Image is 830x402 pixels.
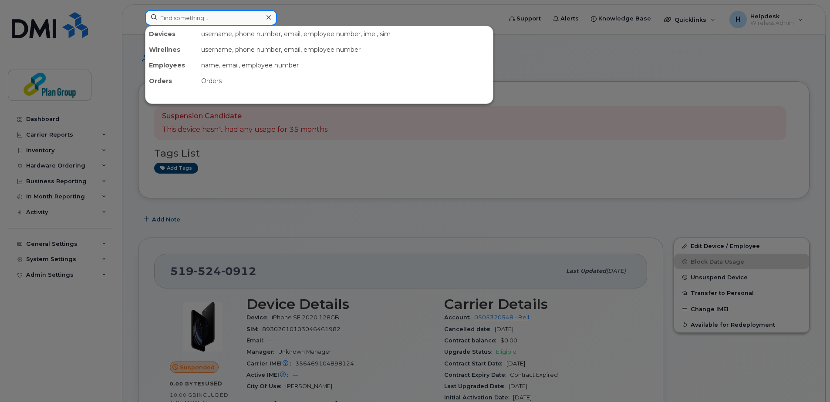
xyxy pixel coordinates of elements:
div: Employees [145,57,198,73]
div: Devices [145,26,198,42]
div: username, phone number, email, employee number, imei, sim [198,26,493,42]
div: Orders [198,73,493,89]
div: Orders [145,73,198,89]
div: username, phone number, email, employee number [198,42,493,57]
div: name, email, employee number [198,57,493,73]
div: Wirelines [145,42,198,57]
